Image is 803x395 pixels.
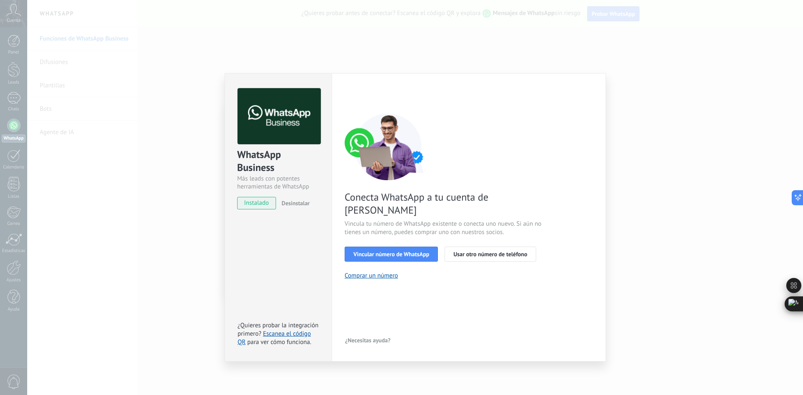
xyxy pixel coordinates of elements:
[345,272,398,280] button: Comprar un número
[237,148,320,175] div: WhatsApp Business
[238,88,321,145] img: logo_main.png
[345,220,544,237] span: Vincula tu número de WhatsApp existente o conecta uno nuevo. Si aún no tienes un número, puedes c...
[345,334,391,347] button: ¿Necesitas ayuda?
[353,251,429,257] span: Vincular número de WhatsApp
[247,338,311,346] span: para ver cómo funciona.
[345,113,432,180] img: connect number
[445,247,536,262] button: Usar otro número de teléfono
[453,251,527,257] span: Usar otro número de teléfono
[238,321,319,338] span: ¿Quieres probar la integración primero?
[278,197,309,209] button: Desinstalar
[238,197,276,209] span: instalado
[237,175,320,191] div: Más leads con potentes herramientas de WhatsApp
[281,199,309,207] span: Desinstalar
[345,247,438,262] button: Vincular número de WhatsApp
[238,330,311,346] a: Escanea el código QR
[345,191,544,217] span: Conecta WhatsApp a tu cuenta de [PERSON_NAME]
[345,337,391,343] span: ¿Necesitas ayuda?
